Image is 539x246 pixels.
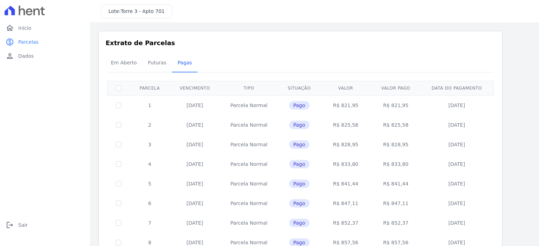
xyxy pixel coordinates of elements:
[321,213,371,233] td: R$ 852,37
[220,135,278,154] td: Parcela Normal
[130,81,169,95] th: Parcela
[116,201,121,206] input: Só é possível selecionar pagamentos em aberto
[371,154,421,174] td: R$ 833,80
[421,154,493,174] td: [DATE]
[220,154,278,174] td: Parcela Normal
[371,95,421,115] td: R$ 821,95
[169,154,220,174] td: [DATE]
[289,180,310,188] span: Pago
[321,81,371,95] th: Valor
[371,213,421,233] td: R$ 852,37
[169,115,220,135] td: [DATE]
[142,54,172,72] a: Futuras
[289,140,310,149] span: Pago
[169,174,220,194] td: [DATE]
[169,194,220,213] td: [DATE]
[321,154,371,174] td: R$ 833,80
[18,222,28,229] span: Sair
[108,8,165,15] h3: Lote:
[289,121,310,129] span: Pago
[421,194,493,213] td: [DATE]
[321,194,371,213] td: R$ 847,11
[421,81,493,95] th: Data do pagamento
[220,194,278,213] td: Parcela Normal
[144,56,171,70] span: Futuras
[371,194,421,213] td: R$ 847,11
[3,35,87,49] a: paidParcelas
[289,160,310,168] span: Pago
[421,95,493,115] td: [DATE]
[289,101,310,110] span: Pago
[371,81,421,95] th: Valor pago
[3,49,87,63] a: personDados
[130,194,169,213] td: 6
[18,38,39,45] span: Parcelas
[6,52,14,60] i: person
[3,218,87,232] a: logoutSair
[169,95,220,115] td: [DATE]
[169,135,220,154] td: [DATE]
[371,135,421,154] td: R$ 828,95
[321,95,371,115] td: R$ 821,95
[321,115,371,135] td: R$ 825,58
[6,221,14,229] i: logout
[321,174,371,194] td: R$ 841,44
[130,213,169,233] td: 7
[116,142,121,147] input: Só é possível selecionar pagamentos em aberto
[116,122,121,128] input: Só é possível selecionar pagamentos em aberto
[6,24,14,32] i: home
[220,213,278,233] td: Parcela Normal
[173,56,196,70] span: Pagas
[130,115,169,135] td: 2
[421,213,493,233] td: [DATE]
[116,220,121,226] input: Só é possível selecionar pagamentos em aberto
[121,8,165,14] span: Torre 3 - Apto 701
[220,95,278,115] td: Parcela Normal
[3,21,87,35] a: homeInício
[130,95,169,115] td: 1
[172,54,198,72] a: Pagas
[130,135,169,154] td: 3
[116,240,121,245] input: Só é possível selecionar pagamentos em aberto
[371,174,421,194] td: R$ 841,44
[130,174,169,194] td: 5
[321,135,371,154] td: R$ 828,95
[116,181,121,187] input: Só é possível selecionar pagamentos em aberto
[421,174,493,194] td: [DATE]
[6,38,14,46] i: paid
[220,81,278,95] th: Tipo
[116,161,121,167] input: Só é possível selecionar pagamentos em aberto
[371,115,421,135] td: R$ 825,58
[116,103,121,108] input: Só é possível selecionar pagamentos em aberto
[220,115,278,135] td: Parcela Normal
[220,174,278,194] td: Parcela Normal
[169,81,220,95] th: Vencimento
[289,199,310,208] span: Pago
[105,54,142,72] a: Em Aberto
[130,154,169,174] td: 4
[107,56,141,70] span: Em Aberto
[18,24,31,31] span: Início
[421,135,493,154] td: [DATE]
[169,213,220,233] td: [DATE]
[289,219,310,227] span: Pago
[18,52,34,59] span: Dados
[421,115,493,135] td: [DATE]
[278,81,321,95] th: Situação
[106,38,495,48] h3: Extrato de Parcelas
